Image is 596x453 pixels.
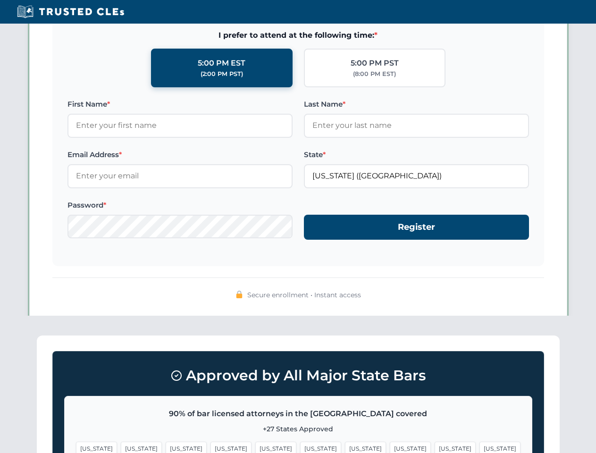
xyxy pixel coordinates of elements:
[235,291,243,298] img: 🔒
[76,424,520,434] p: +27 States Approved
[247,290,361,300] span: Secure enrollment • Instant access
[14,5,127,19] img: Trusted CLEs
[201,69,243,79] div: (2:00 PM PST)
[67,149,293,160] label: Email Address
[351,57,399,69] div: 5:00 PM PST
[304,164,529,188] input: Florida (FL)
[67,29,529,42] span: I prefer to attend at the following time:
[76,408,520,420] p: 90% of bar licensed attorneys in the [GEOGRAPHIC_DATA] covered
[353,69,396,79] div: (8:00 PM EST)
[304,149,529,160] label: State
[304,99,529,110] label: Last Name
[64,363,532,388] h3: Approved by All Major State Bars
[67,99,293,110] label: First Name
[304,114,529,137] input: Enter your last name
[304,215,529,240] button: Register
[67,200,293,211] label: Password
[67,114,293,137] input: Enter your first name
[67,164,293,188] input: Enter your email
[198,57,245,69] div: 5:00 PM EST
